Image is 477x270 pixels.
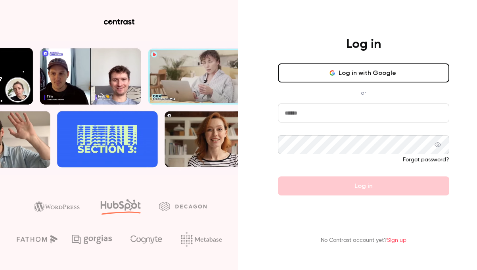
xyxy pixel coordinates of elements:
[159,202,207,211] img: decagon
[278,63,449,82] button: Log in with Google
[321,236,406,245] p: No Contrast account yet?
[357,89,370,97] span: or
[387,237,406,243] a: Sign up
[346,36,381,52] h4: Log in
[403,157,449,163] a: Forgot password?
